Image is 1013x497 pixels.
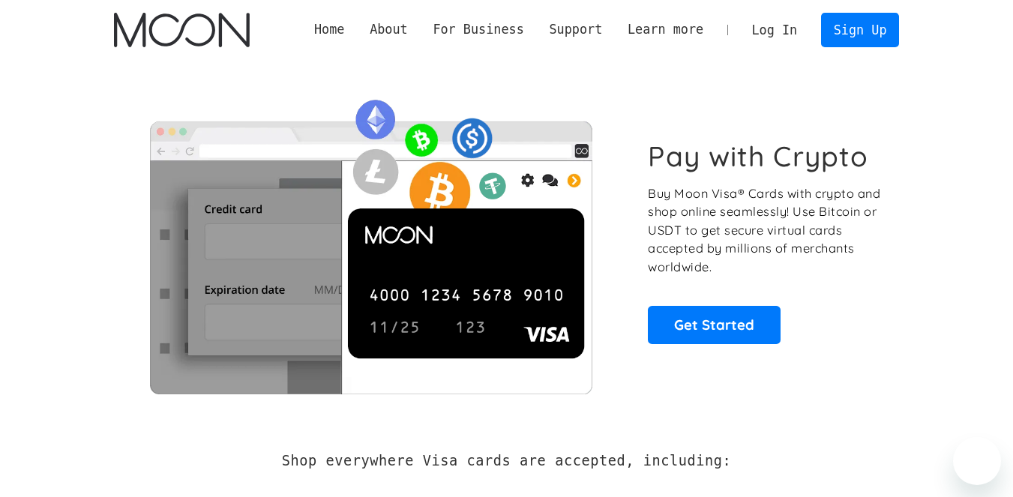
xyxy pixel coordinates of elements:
[114,13,250,47] img: Moon Logo
[953,437,1001,485] iframe: Button to launch messaging window
[282,453,731,469] h2: Shop everywhere Visa cards are accepted, including:
[421,20,537,39] div: For Business
[301,20,357,39] a: Home
[648,306,781,343] a: Get Started
[370,20,408,39] div: About
[628,20,703,39] div: Learn more
[357,20,420,39] div: About
[114,89,628,394] img: Moon Cards let you spend your crypto anywhere Visa is accepted.
[537,20,615,39] div: Support
[648,184,883,277] p: Buy Moon Visa® Cards with crypto and shop online seamlessly! Use Bitcoin or USDT to get secure vi...
[821,13,899,46] a: Sign Up
[114,13,250,47] a: home
[615,20,716,39] div: Learn more
[648,139,868,173] h1: Pay with Crypto
[433,20,523,39] div: For Business
[549,20,602,39] div: Support
[739,13,810,46] a: Log In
